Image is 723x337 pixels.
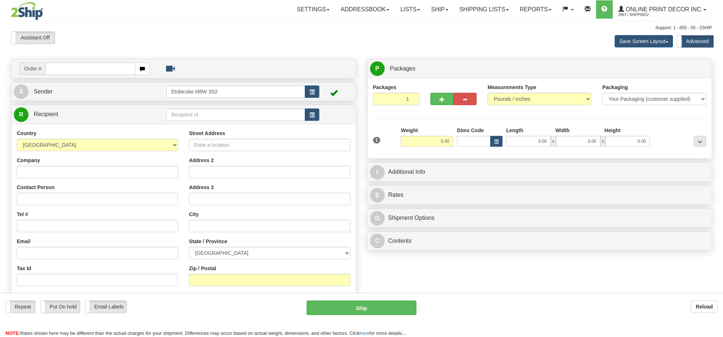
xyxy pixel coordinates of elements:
[189,211,199,218] label: City
[19,62,46,75] span: Order #
[401,127,418,134] label: Weight
[370,234,709,249] a: CContents
[189,265,216,272] label: Zip / Postal
[370,165,709,180] a: IAdditional Info
[615,35,673,47] button: Save Screen Layout
[395,0,426,19] a: Lists
[370,61,709,76] a: P Packages
[189,157,214,164] label: Address 2
[17,292,44,299] label: Residential
[370,61,385,76] span: P
[14,84,166,99] a: S Sender
[488,84,537,91] label: Measurements Type
[360,330,369,336] a: here
[624,6,703,12] span: Online Print Decor Inc.
[14,107,150,122] a: R Recipient
[514,0,557,19] a: Reports
[17,157,40,164] label: Company
[307,300,416,315] button: Ship
[390,65,415,72] span: Packages
[613,0,712,19] a: Online Print Decor Inc. 2867 / Shipping2
[17,265,31,272] label: Tax Id
[370,188,709,203] a: $Rates
[600,136,605,147] span: x
[34,111,58,117] span: Recipient
[11,25,712,31] div: Support: 1 - 855 - 55 - 2SHIP
[694,136,706,147] div: ...
[189,184,214,191] label: Address 3
[291,0,335,19] a: Settings
[166,85,305,98] input: Sender Id
[189,130,225,137] label: Street Address
[17,238,30,245] label: Email
[555,127,570,134] label: Width
[41,301,80,313] label: Put On hold
[677,35,714,47] label: Advanced
[11,2,43,20] img: logo2867.jpg
[189,238,227,245] label: State / Province
[454,0,514,19] a: Shipping lists
[34,88,53,95] span: Sender
[85,301,126,313] label: Email Labels
[275,292,350,306] label: Save / Update in Address Book
[189,292,225,299] label: Recipient Type
[618,11,673,19] span: 2867 / Shipping2
[696,304,713,310] b: Reload
[166,108,305,121] input: Recipient Id
[604,127,620,134] label: Height
[189,139,350,151] input: Enter a location
[370,234,385,248] span: C
[457,127,484,134] label: Dims Code
[17,211,28,218] label: Tel #
[373,137,381,143] span: 1
[370,165,385,180] span: I
[706,131,722,206] iframe: chat widget
[691,300,718,313] button: Reload
[17,130,36,137] label: Country
[426,0,454,19] a: Ship
[370,211,709,226] a: OShipment Options
[335,0,395,19] a: Addressbook
[6,301,35,313] label: Repeat
[373,84,397,91] label: Packages
[370,211,385,226] span: O
[5,330,20,336] span: NOTE:
[14,107,28,122] span: R
[11,32,55,43] label: Assistant Off
[551,136,556,147] span: x
[506,127,523,134] label: Length
[602,84,628,91] label: Packaging
[14,84,28,99] span: S
[370,188,385,203] span: $
[17,184,54,191] label: Contact Person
